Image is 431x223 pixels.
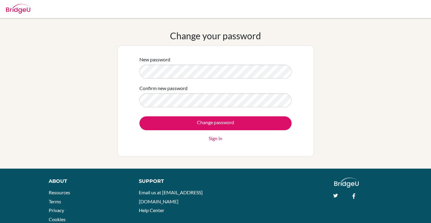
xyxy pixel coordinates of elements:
[49,207,64,213] a: Privacy
[139,207,164,213] a: Help Center
[49,178,125,185] div: About
[6,4,30,14] img: Bridge-U
[139,178,209,185] div: Support
[170,30,261,41] h1: Change your password
[139,56,170,63] label: New password
[139,189,203,204] a: Email us at [EMAIL_ADDRESS][DOMAIN_NAME]
[334,178,359,188] img: logo_white@2x-f4f0deed5e89b7ecb1c2cc34c3e3d731f90f0f143d5ea2071677605dd97b5244.png
[139,85,188,92] label: Confirm new password
[49,189,70,195] a: Resources
[49,199,61,204] a: Terms
[49,216,66,222] a: Cookies
[209,135,222,142] a: Sign in
[139,116,292,130] input: Change password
